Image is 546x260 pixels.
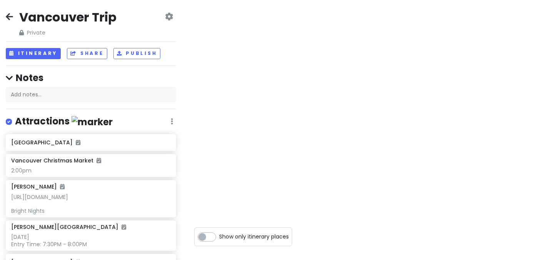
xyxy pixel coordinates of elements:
[15,115,113,128] h4: Attractions
[60,184,65,189] i: Added to itinerary
[97,158,101,163] i: Added to itinerary
[11,194,171,215] div: [URL][DOMAIN_NAME] Bright Nights
[6,48,61,59] button: Itinerary
[19,28,117,37] span: Private
[11,224,126,230] h6: [PERSON_NAME][GEOGRAPHIC_DATA]
[11,234,171,247] div: [DATE] Entry Time: 7:30PM - 8:00PM
[11,183,65,190] h6: [PERSON_NAME]
[11,139,171,146] h6: [GEOGRAPHIC_DATA]
[6,87,176,103] div: Add notes...
[113,48,161,59] button: Publish
[6,72,176,84] h4: Notes
[11,157,101,164] h6: Vancouver Christmas Market
[67,48,107,59] button: Share
[219,232,289,241] span: Show only itinerary places
[19,9,117,25] h2: Vancouver Trip
[122,224,126,230] i: Added to itinerary
[76,140,80,145] i: Added to itinerary
[11,167,171,174] div: 2:00pm
[72,116,113,128] img: marker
